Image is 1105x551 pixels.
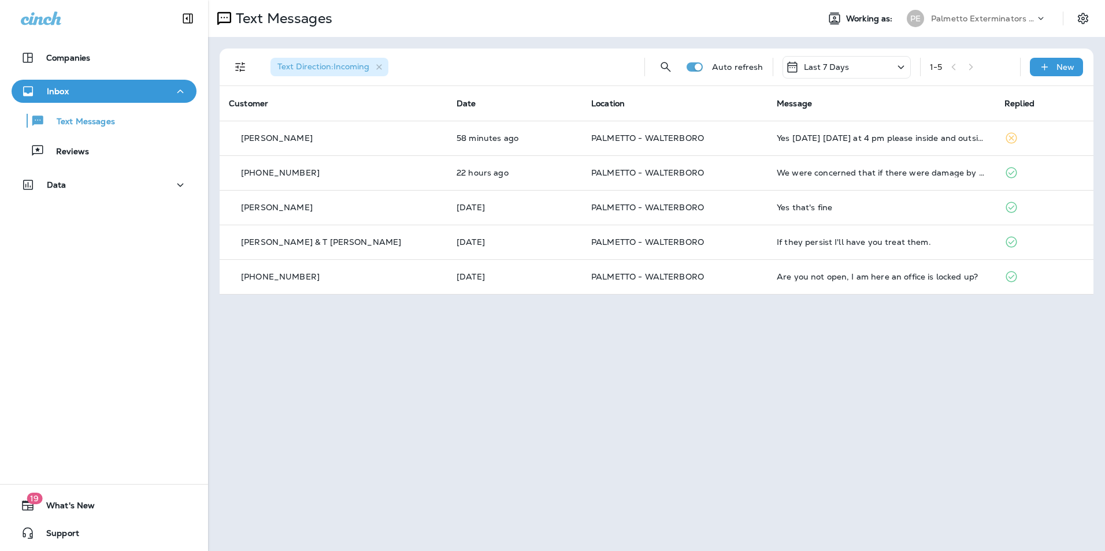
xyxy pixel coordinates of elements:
[12,80,196,103] button: Inbox
[591,271,704,282] span: PALMETTO - WALTERBORO
[12,109,196,133] button: Text Messages
[12,139,196,163] button: Reviews
[229,55,252,79] button: Filters
[229,98,268,109] span: Customer
[591,202,704,213] span: PALMETTO - WALTERBORO
[777,98,812,109] span: Message
[591,98,625,109] span: Location
[907,10,924,27] div: PE
[46,53,90,62] p: Companies
[277,61,369,72] span: Text Direction : Incoming
[777,203,986,212] div: Yes that's fine
[457,133,573,143] p: Aug 26, 2025 11:59 AM
[231,10,332,27] p: Text Messages
[241,203,313,212] p: [PERSON_NAME]
[457,237,573,247] p: Aug 19, 2025 11:47 AM
[457,272,573,281] p: Aug 19, 2025 09:32 AM
[27,493,42,504] span: 19
[591,167,704,178] span: PALMETTO - WALTERBORO
[241,272,320,281] p: [PHONE_NUMBER]
[12,494,196,517] button: 19What's New
[241,237,401,247] p: [PERSON_NAME] & T [PERSON_NAME]
[47,180,66,189] p: Data
[777,237,986,247] div: If they persist I'll have you treat them.
[35,528,79,542] span: Support
[804,62,850,72] p: Last 7 Days
[457,168,573,177] p: Aug 25, 2025 02:31 PM
[241,168,320,177] p: [PHONE_NUMBER]
[654,55,677,79] button: Search Messages
[777,168,986,177] div: We were concerned that if there were damage by termites to the fence, there could be damage to th...
[777,133,986,143] div: Yes tomorrow Wednesday at 4 pm please inside and outside
[846,14,895,24] span: Working as:
[172,7,204,30] button: Collapse Sidebar
[930,62,942,72] div: 1 - 5
[457,203,573,212] p: Aug 22, 2025 09:30 AM
[1004,98,1034,109] span: Replied
[12,46,196,69] button: Companies
[712,62,763,72] p: Auto refresh
[241,133,313,143] p: [PERSON_NAME]
[45,147,89,158] p: Reviews
[591,133,704,143] span: PALMETTO - WALTERBORO
[1056,62,1074,72] p: New
[47,87,69,96] p: Inbox
[35,501,95,515] span: What's New
[777,272,986,281] div: Are you not open, I am here an office is locked up?
[591,237,704,247] span: PALMETTO - WALTERBORO
[12,173,196,196] button: Data
[1073,8,1093,29] button: Settings
[45,117,115,128] p: Text Messages
[457,98,476,109] span: Date
[270,58,388,76] div: Text Direction:Incoming
[931,14,1035,23] p: Palmetto Exterminators LLC
[12,522,196,545] button: Support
